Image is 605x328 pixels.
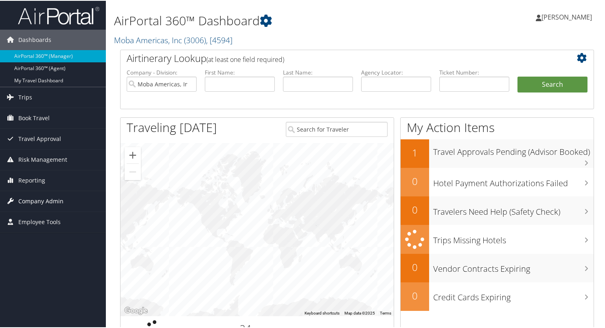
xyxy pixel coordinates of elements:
[127,118,217,135] h1: Traveling [DATE]
[125,163,141,179] button: Zoom out
[127,68,197,76] label: Company - Division:
[123,305,149,315] a: Open this area in Google Maps (opens a new window)
[18,86,32,107] span: Trips
[18,170,45,190] span: Reporting
[18,29,51,49] span: Dashboards
[305,310,340,315] button: Keyboard shortcuts
[401,288,429,302] h2: 0
[206,54,284,63] span: (at least one field required)
[433,173,594,188] h3: Hotel Payment Authorizations Failed
[401,174,429,187] h2: 0
[541,12,592,21] span: [PERSON_NAME]
[401,145,429,159] h2: 1
[401,282,594,310] a: 0Credit Cards Expiring
[18,211,61,231] span: Employee Tools
[380,310,391,315] a: Terms (opens in new tab)
[283,68,353,76] label: Last Name:
[517,76,587,92] button: Search
[401,139,594,167] a: 1Travel Approvals Pending (Advisor Booked)
[205,68,275,76] label: First Name:
[401,167,594,196] a: 0Hotel Payment Authorizations Failed
[18,149,67,169] span: Risk Management
[401,253,594,282] a: 0Vendor Contracts Expiring
[344,310,375,315] span: Map data ©2025
[114,34,232,45] a: Moba Americas, Inc
[18,5,99,24] img: airportal-logo.png
[18,190,64,211] span: Company Admin
[125,146,141,163] button: Zoom in
[433,258,594,274] h3: Vendor Contracts Expiring
[401,196,594,224] a: 0Travelers Need Help (Safety Check)
[114,11,438,29] h1: AirPortal 360™ Dashboard
[433,201,594,217] h3: Travelers Need Help (Safety Check)
[433,230,594,245] h3: Trips Missing Hotels
[401,224,594,253] a: Trips Missing Hotels
[433,141,594,157] h3: Travel Approvals Pending (Advisor Booked)
[127,51,548,64] h2: Airtinerary Lookup
[123,305,149,315] img: Google
[401,260,429,273] h2: 0
[206,34,232,45] span: , [ 4594 ]
[18,128,61,148] span: Travel Approval
[18,107,50,128] span: Book Travel
[286,121,387,136] input: Search for Traveler
[536,4,600,29] a: [PERSON_NAME]
[361,68,431,76] label: Agency Locator:
[401,202,429,216] h2: 0
[184,34,206,45] span: ( 3006 )
[433,287,594,302] h3: Credit Cards Expiring
[401,118,594,135] h1: My Action Items
[439,68,509,76] label: Ticket Number:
